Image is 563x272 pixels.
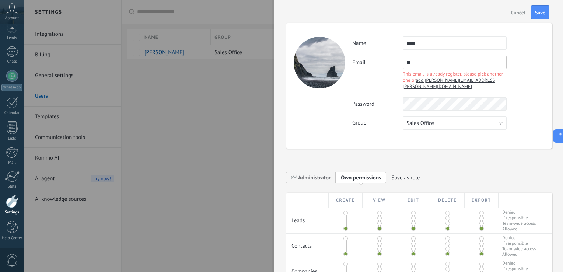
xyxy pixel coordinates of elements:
[502,252,536,257] span: Allowed
[502,266,536,272] span: If responsible
[286,234,329,253] div: Contacts
[336,172,386,183] span: Add new role
[406,120,434,127] span: Sales Office
[502,261,536,266] span: Denied
[508,6,528,18] button: Cancel
[502,226,536,232] span: Allowed
[286,208,329,228] div: Leads
[341,174,381,181] span: Own permissions
[1,36,23,41] div: Leads
[363,193,396,208] div: View
[531,5,549,19] button: Save
[511,10,525,15] span: Cancel
[5,16,19,21] span: Account
[403,71,507,90] div: This email is already register, please pick another one or
[502,241,536,246] span: If responsible
[1,84,22,91] div: WhatsApp
[396,193,430,208] div: Edit
[286,172,336,183] span: Administrator
[1,59,23,64] div: Chats
[403,77,496,90] span: add [PERSON_NAME][EMAIL_ADDRESS][PERSON_NAME][DOMAIN_NAME]
[329,193,363,208] div: Create
[502,221,536,226] span: Team-wide access
[352,59,403,66] label: Email
[502,215,536,221] span: If responsible
[403,116,507,130] button: Sales Office
[1,184,23,189] div: Stats
[352,119,403,126] label: Group
[1,111,23,115] div: Calendar
[502,246,536,252] span: Team-wide access
[430,193,464,208] div: Delete
[352,40,403,47] label: Name
[502,235,536,241] span: Denied
[1,210,23,215] div: Settings
[535,10,545,15] span: Save
[391,172,420,184] span: Save as role
[465,193,499,208] div: Export
[1,136,23,141] div: Lists
[352,101,403,108] label: Password
[298,174,331,181] span: Administrator
[1,236,23,241] div: Help Center
[502,210,536,215] span: Denied
[1,160,23,165] div: Mail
